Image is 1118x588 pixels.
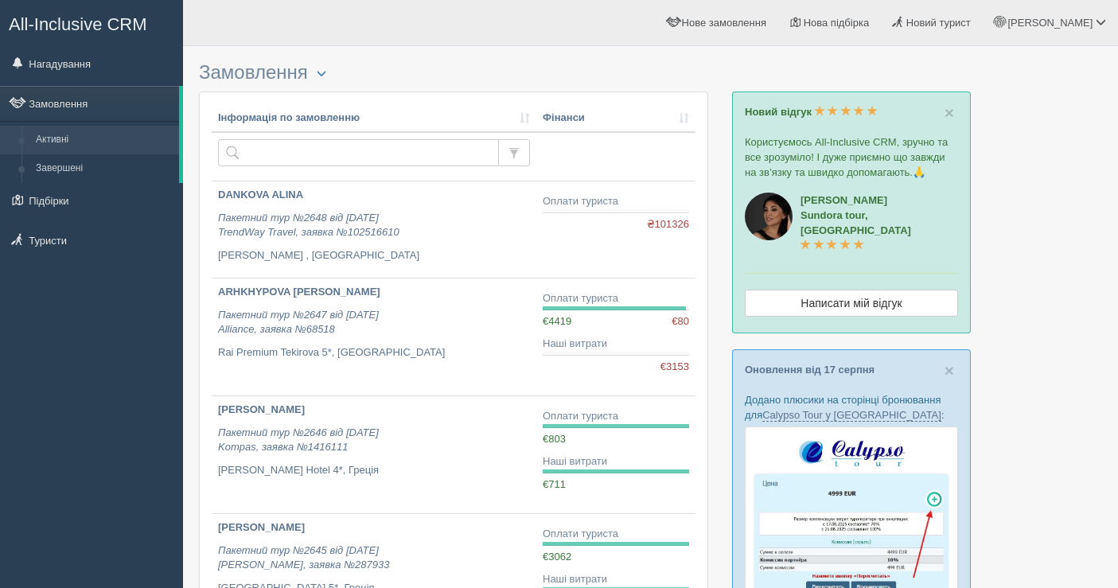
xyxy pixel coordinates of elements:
span: ₴101326 [647,217,689,232]
h3: Замовлення [199,62,708,84]
span: × [945,103,954,122]
span: €803 [543,433,566,445]
a: Фінанси [543,111,689,126]
span: €4419 [543,315,571,327]
b: ARHKHYPOVA [PERSON_NAME] [218,286,380,298]
a: [PERSON_NAME]Sundora tour, [GEOGRAPHIC_DATA] [801,194,911,251]
a: DANKOVA ALINA Пакетний тур №2648 від [DATE]TrendWay Travel, заявка №102516610 [PERSON_NAME] , [GE... [212,181,536,278]
i: Пакетний тур №2646 від [DATE] Kompas, заявка №1416111 [218,426,379,454]
span: × [945,361,954,380]
p: [PERSON_NAME] Hotel 4*, Греція [218,463,530,478]
input: Пошук за номером замовлення, ПІБ або паспортом туриста [218,139,499,166]
a: Новий відгук [745,106,878,118]
p: Користуємось All-Inclusive CRM, зручно та все зрозуміло! І дуже приємно що завжди на зв’язку та ш... [745,134,958,180]
div: Наші витрати [543,454,689,469]
div: Наші витрати [543,572,689,587]
button: Close [945,104,954,121]
span: All-Inclusive CRM [9,14,147,34]
span: €80 [672,314,689,329]
a: Інформація по замовленню [218,111,530,126]
a: Завершені [29,154,179,183]
a: [PERSON_NAME] Пакетний тур №2646 від [DATE]Kompas, заявка №1416111 [PERSON_NAME] Hotel 4*, Греція [212,396,536,513]
a: Активні [29,126,179,154]
p: [PERSON_NAME] , [GEOGRAPHIC_DATA] [218,248,530,263]
a: Calypso Tour у [GEOGRAPHIC_DATA] [762,409,941,422]
span: Новий турист [906,17,971,29]
span: €3153 [660,360,689,375]
span: €711 [543,478,566,490]
p: Rai Premium Tekirova 5*, [GEOGRAPHIC_DATA] [218,345,530,360]
i: Пакетний тур №2648 від [DATE] TrendWay Travel, заявка №102516610 [218,212,399,239]
a: All-Inclusive CRM [1,1,182,45]
div: Наші витрати [543,337,689,352]
a: ARHKHYPOVA [PERSON_NAME] Пакетний тур №2647 від [DATE]Alliance, заявка №68518 Rai Premium Tekirov... [212,278,536,395]
p: Додано плюсики на сторінці бронювання для : [745,392,958,423]
span: €3062 [543,551,571,563]
div: Оплати туриста [543,409,689,424]
b: [PERSON_NAME] [218,521,305,533]
a: Оновлення від 17 серпня [745,364,875,376]
b: DANKOVA ALINA [218,189,303,201]
div: Оплати туриста [543,291,689,306]
button: Close [945,362,954,379]
div: Оплати туриста [543,527,689,542]
div: Оплати туриста [543,194,689,209]
span: Нова підбірка [804,17,870,29]
b: [PERSON_NAME] [218,403,305,415]
a: Написати мій відгук [745,290,958,317]
span: Нове замовлення [682,17,766,29]
i: Пакетний тур №2647 від [DATE] Alliance, заявка №68518 [218,309,379,336]
i: Пакетний тур №2645 від [DATE] [PERSON_NAME], заявка №287933 [218,544,389,571]
span: [PERSON_NAME] [1007,17,1093,29]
